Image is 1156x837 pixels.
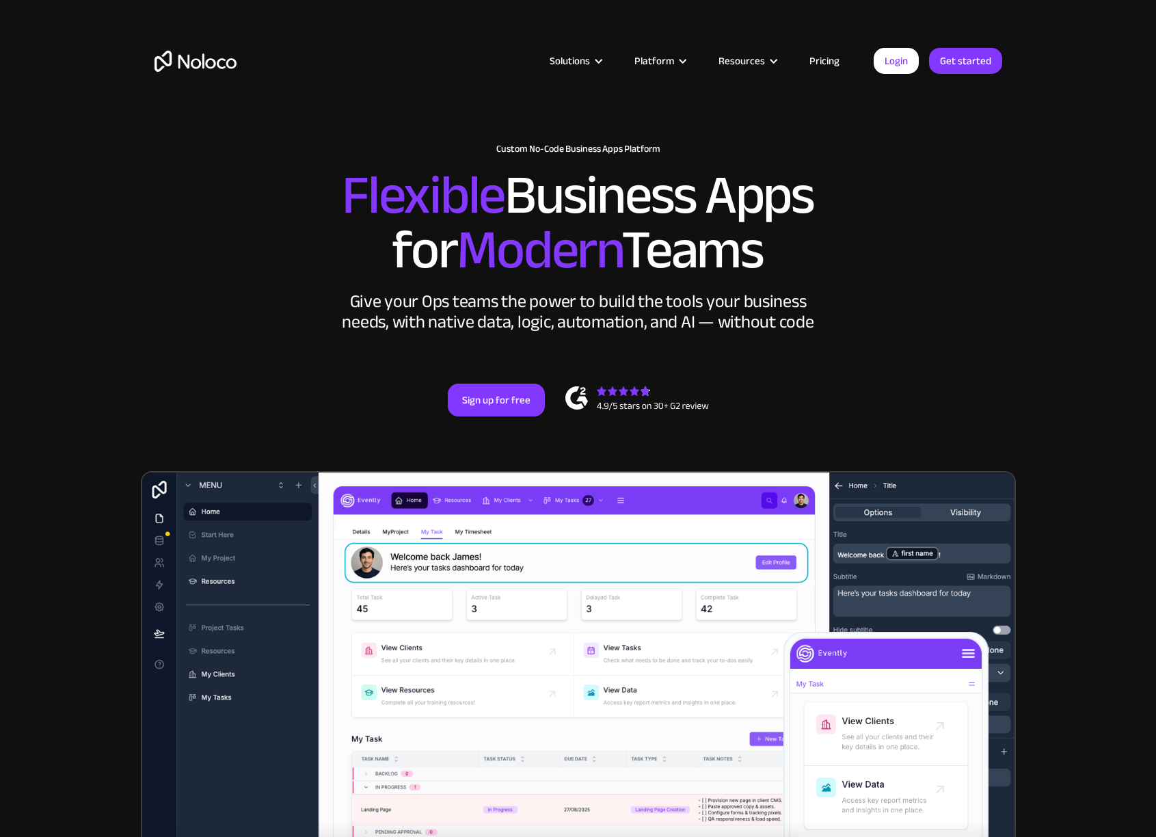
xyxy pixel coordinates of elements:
[457,199,621,301] span: Modern
[533,52,617,70] div: Solutions
[634,52,674,70] div: Platform
[617,52,701,70] div: Platform
[792,52,857,70] a: Pricing
[550,52,590,70] div: Solutions
[342,144,505,246] span: Flexible
[448,384,545,416] a: Sign up for free
[154,168,1002,278] h2: Business Apps for Teams
[154,144,1002,155] h1: Custom No-Code Business Apps Platform
[929,48,1002,74] a: Get started
[701,52,792,70] div: Resources
[339,291,818,332] div: Give your Ops teams the power to build the tools your business needs, with native data, logic, au...
[718,52,765,70] div: Resources
[874,48,919,74] a: Login
[154,51,237,72] a: home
